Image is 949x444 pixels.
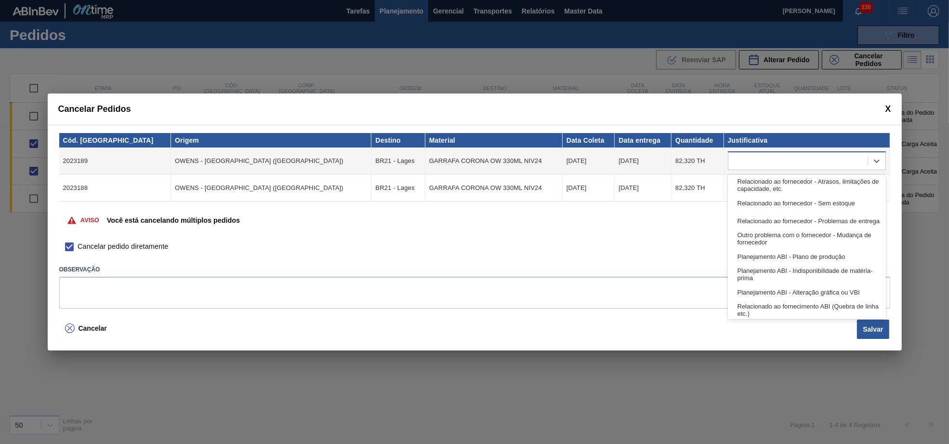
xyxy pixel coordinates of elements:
td: [DATE] [563,148,615,175]
div: Planejamento ABI - Plano de produção [728,248,886,266]
td: 2023188 [59,175,171,202]
th: Justificativa [724,133,890,148]
td: GARRAFA CORONA OW 330ML NIV24 [425,175,563,202]
span: Cancelar Pedidos [58,104,131,114]
span: Cancelar [79,324,107,332]
div: Relacionado ao fornecedor - Problemas de entrega [728,212,886,230]
td: 82,320 TH [672,148,724,175]
button: Salvar [857,320,889,339]
button: Cancelar [59,319,113,338]
th: Origem [171,133,371,148]
th: Quantidade [672,133,724,148]
p: Você está cancelando múltiplos pedidos [107,216,240,224]
td: OWENS - [GEOGRAPHIC_DATA] ([GEOGRAPHIC_DATA]) [171,148,371,175]
p: Aviso [80,216,99,224]
div: Planejamento ABI - Indisponibilidade de matéria-prima [728,266,886,283]
td: GARRAFA CORONA OW 330ML NIV24 [425,148,563,175]
td: [DATE] [615,175,672,202]
th: Destino [371,133,425,148]
th: Material [425,133,563,148]
td: BR21 - Lages [371,175,425,202]
td: [DATE] [615,148,672,175]
div: Relacionado ao fornecedor - Atrasos, limitações de capacidade, etc. [728,176,886,194]
td: OWENS - [GEOGRAPHIC_DATA] ([GEOGRAPHIC_DATA]) [171,175,371,202]
div: Relacionado ao fornecimento ABI (Quebra de linha etc.) [728,301,886,319]
td: 82,320 TH [672,175,724,202]
th: Data Coleta [563,133,615,148]
div: Relacionado ao fornecedor - Sem estoque [728,194,886,212]
th: Data entrega [615,133,672,148]
th: Cód. [GEOGRAPHIC_DATA] [59,133,171,148]
td: 2023189 [59,148,171,175]
label: Observação [59,263,890,277]
div: Planejamento ABI - Alteração gráfica ou VBI [728,283,886,301]
td: BR21 - Lages [371,148,425,175]
td: [DATE] [563,175,615,202]
span: Cancelar pedido diretamente [78,242,168,252]
div: Outro problema com o fornecedor - Mudança de fornecedor [728,230,886,248]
